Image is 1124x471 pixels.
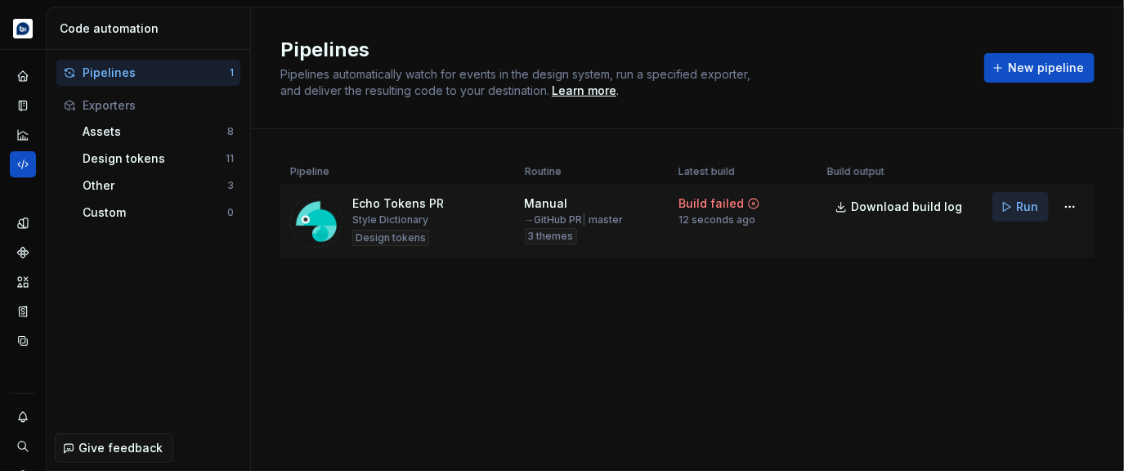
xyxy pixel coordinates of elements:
[552,83,616,99] a: Learn more
[352,213,428,227] div: Style Dictionary
[817,159,983,186] th: Build output
[10,269,36,295] a: Assets
[851,199,962,215] span: Download build log
[10,328,36,354] a: Data sources
[280,67,754,97] span: Pipelines automatically watch for events in the design system, run a specified exporter, and deli...
[230,66,234,79] div: 1
[10,63,36,89] a: Home
[227,125,234,138] div: 8
[1016,199,1038,215] span: Run
[83,97,234,114] div: Exporters
[83,65,230,81] div: Pipelines
[83,123,227,140] div: Assets
[83,150,226,167] div: Design tokens
[352,195,444,212] div: Echo Tokens PR
[10,433,36,460] button: Search ⌘K
[78,440,163,456] span: Give feedback
[669,159,817,186] th: Latest build
[76,146,240,172] button: Design tokens11
[13,19,33,38] img: d177ba8e-e3fd-4a4c-acd4-2f63079db987.png
[227,179,234,192] div: 3
[10,404,36,430] button: Notifications
[992,192,1049,222] button: Run
[83,177,227,194] div: Other
[1008,60,1084,76] span: New pipeline
[525,195,568,212] div: Manual
[10,210,36,236] a: Design tokens
[984,53,1095,83] button: New pipeline
[76,200,240,226] button: Custom0
[10,151,36,177] a: Code automation
[528,230,574,243] span: 3 themes
[60,20,244,37] div: Code automation
[55,433,173,463] button: Give feedback
[83,204,227,221] div: Custom
[227,206,234,219] div: 0
[10,240,36,266] a: Components
[10,122,36,148] a: Analytics
[226,152,234,165] div: 11
[678,195,744,212] div: Build failed
[583,213,587,226] span: |
[76,173,240,199] button: Other3
[525,213,624,227] div: → GitHub PR master
[352,230,429,246] div: Design tokens
[280,159,515,186] th: Pipeline
[76,119,240,145] button: Assets8
[827,192,973,222] button: Download build log
[280,37,965,63] h2: Pipelines
[549,85,619,97] span: .
[56,60,240,86] button: Pipelines1
[10,298,36,325] a: Storybook stories
[515,159,669,186] th: Routine
[10,92,36,119] a: Documentation
[678,213,755,227] div: 12 seconds ago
